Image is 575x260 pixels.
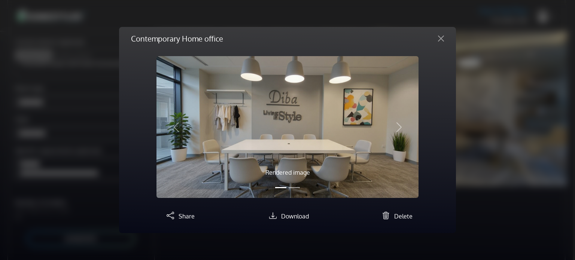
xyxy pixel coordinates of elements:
[131,33,223,44] h5: Contemporary Home office
[289,183,300,192] button: Slide 2
[156,56,419,198] img: homestyler-20250828-1-syzdm5.jpg
[164,212,195,220] a: Share
[394,212,413,220] span: Delete
[179,212,195,220] span: Share
[379,210,413,221] button: Delete
[275,183,286,192] button: Slide 1
[281,212,309,220] span: Download
[196,168,379,177] p: Rendered image
[432,33,450,45] button: Close
[266,212,309,220] a: Download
